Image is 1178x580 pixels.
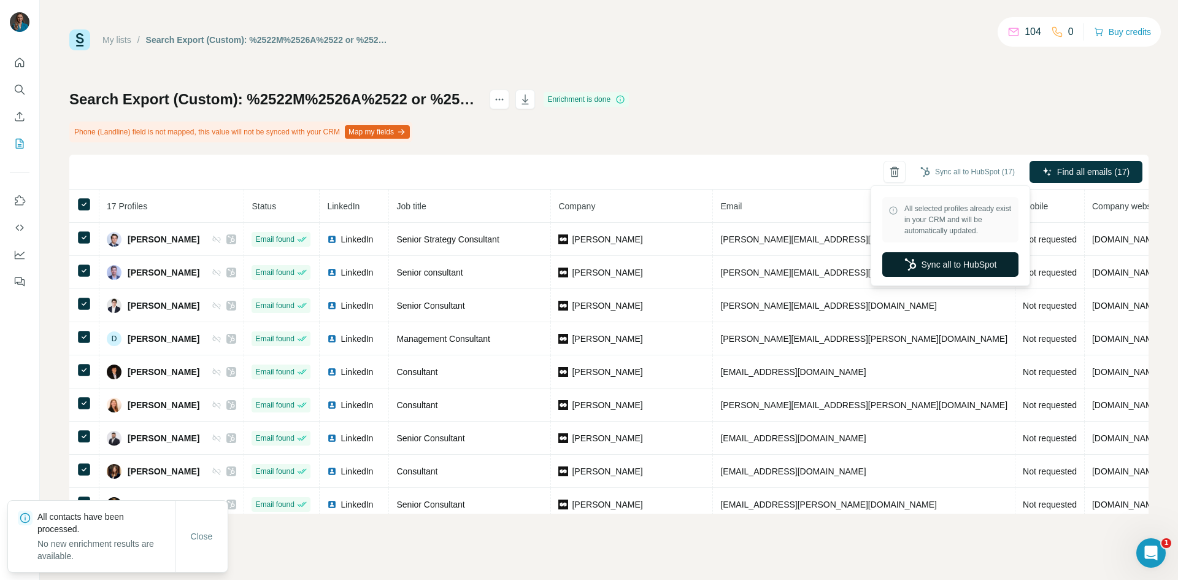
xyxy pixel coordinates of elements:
[107,265,121,280] img: Avatar
[396,433,464,443] span: Senior Consultant
[572,266,642,279] span: [PERSON_NAME]
[107,431,121,446] img: Avatar
[10,190,29,212] button: Use Surfe on LinkedIn
[572,399,642,411] span: [PERSON_NAME]
[255,267,294,278] span: Email found
[107,331,121,346] div: D
[396,367,437,377] span: Consultant
[327,268,337,277] img: LinkedIn logo
[1092,334,1161,344] span: [DOMAIN_NAME]
[558,234,568,244] img: company-logo
[10,217,29,239] button: Use Surfe API
[904,203,1012,236] span: All selected profiles already exist in your CRM and will be automatically updated.
[1092,201,1160,211] span: Company website
[1023,334,1077,344] span: Not requested
[1023,301,1077,311] span: Not requested
[882,252,1018,277] button: Sync all to HubSpot
[128,266,199,279] span: [PERSON_NAME]
[1092,367,1161,377] span: [DOMAIN_NAME]
[1094,23,1151,41] button: Buy credits
[1092,433,1161,443] span: [DOMAIN_NAME]
[255,333,294,344] span: Email found
[572,465,642,478] span: [PERSON_NAME]
[1092,400,1161,410] span: [DOMAIN_NAME]
[558,400,568,410] img: company-logo
[341,333,373,345] span: LinkedIn
[572,233,642,246] span: [PERSON_NAME]
[558,433,568,443] img: company-logo
[720,234,936,244] span: [PERSON_NAME][EMAIL_ADDRESS][DOMAIN_NAME]
[1023,466,1077,476] span: Not requested
[1092,268,1161,277] span: [DOMAIN_NAME]
[1092,301,1161,311] span: [DOMAIN_NAME]
[341,498,373,511] span: LinkedIn
[1023,201,1048,211] span: Mobile
[341,432,373,444] span: LinkedIn
[255,366,294,377] span: Email found
[327,466,337,476] img: LinkedIn logo
[341,266,373,279] span: LinkedIn
[10,271,29,293] button: Feedback
[558,466,568,476] img: company-logo
[396,201,426,211] span: Job title
[1092,466,1161,476] span: [DOMAIN_NAME]
[327,301,337,311] img: LinkedIn logo
[128,333,199,345] span: [PERSON_NAME]
[558,268,568,277] img: company-logo
[720,466,866,476] span: [EMAIL_ADDRESS][DOMAIN_NAME]
[252,201,276,211] span: Status
[102,35,131,45] a: My lists
[720,334,1007,344] span: [PERSON_NAME][EMAIL_ADDRESS][PERSON_NAME][DOMAIN_NAME]
[1023,500,1077,509] span: Not requested
[572,432,642,444] span: [PERSON_NAME]
[558,301,568,311] img: company-logo
[327,400,337,410] img: LinkedIn logo
[396,268,463,277] span: Senior consultant
[10,106,29,128] button: Enrich CSV
[107,398,121,412] img: Avatar
[107,464,121,479] img: Avatar
[544,92,629,107] div: Enrichment is done
[69,122,412,142] div: Phone (Landline) field is not mapped, this value will not be synced with your CRM
[912,163,1023,181] button: Sync all to HubSpot (17)
[107,201,147,211] span: 17 Profiles
[128,233,199,246] span: [PERSON_NAME]
[128,432,199,444] span: [PERSON_NAME]
[37,511,175,535] p: All contacts have been processed.
[396,301,464,311] span: Senior Consultant
[490,90,509,109] button: actions
[255,499,294,510] span: Email found
[396,334,490,344] span: Management Consultant
[341,399,373,411] span: LinkedIn
[1136,538,1166,568] iframe: Intercom live chat
[572,366,642,378] span: [PERSON_NAME]
[558,500,568,509] img: company-logo
[1057,166,1130,178] span: Find all emails (17)
[327,367,337,377] img: LinkedIn logo
[69,29,90,50] img: Surfe Logo
[558,201,595,211] span: Company
[558,334,568,344] img: company-logo
[1023,433,1077,443] span: Not requested
[327,201,360,211] span: LinkedIn
[341,300,373,312] span: LinkedIn
[327,234,337,244] img: LinkedIn logo
[10,79,29,101] button: Search
[720,500,936,509] span: [EMAIL_ADDRESS][PERSON_NAME][DOMAIN_NAME]
[1092,234,1161,244] span: [DOMAIN_NAME]
[1023,234,1077,244] span: Not requested
[107,232,121,247] img: Avatar
[1025,25,1041,39] p: 104
[182,525,221,547] button: Close
[255,433,294,444] span: Email found
[720,268,936,277] span: [PERSON_NAME][EMAIL_ADDRESS][DOMAIN_NAME]
[255,400,294,411] span: Email found
[128,498,199,511] span: [PERSON_NAME]
[128,366,199,378] span: [PERSON_NAME]
[396,234,499,244] span: Senior Strategy Consultant
[396,400,437,410] span: Consultant
[720,400,1007,410] span: [PERSON_NAME][EMAIL_ADDRESS][PERSON_NAME][DOMAIN_NAME]
[720,433,866,443] span: [EMAIL_ADDRESS][DOMAIN_NAME]
[10,52,29,74] button: Quick start
[1030,161,1142,183] button: Find all emails (17)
